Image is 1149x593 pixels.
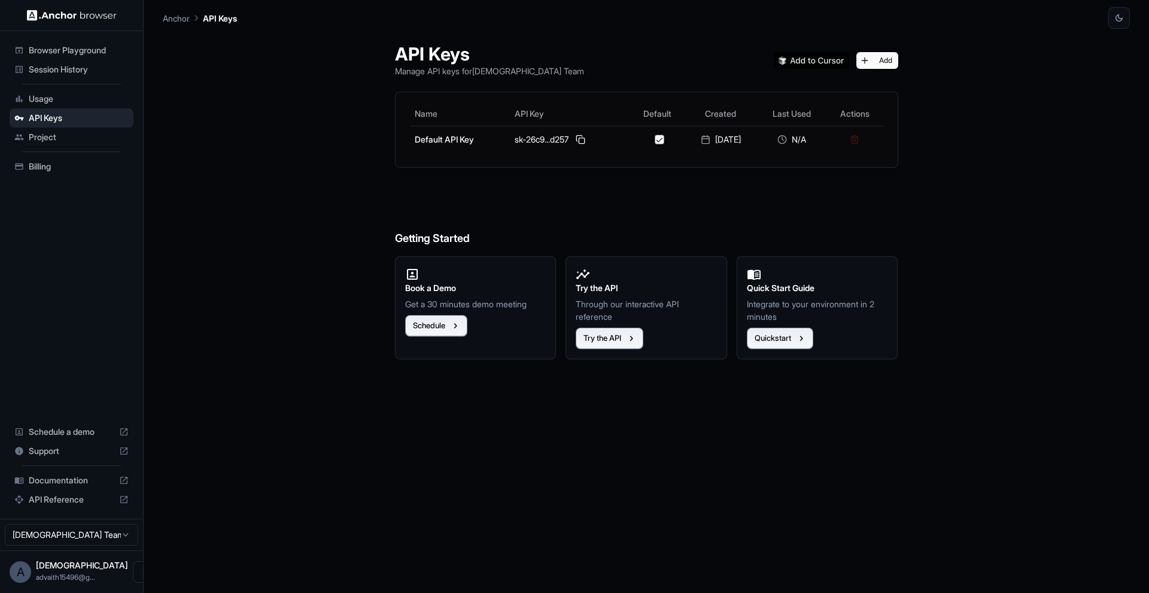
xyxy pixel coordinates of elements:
[576,282,717,295] h2: Try the API
[757,102,826,126] th: Last Used
[630,102,685,126] th: Default
[36,573,95,582] span: advaith15496@gmail.com
[405,298,546,310] p: Get a 30 minutes demo meeting
[133,561,154,583] button: Open menu
[576,328,643,349] button: Try the API
[774,52,849,69] img: Add anchorbrowser MCP server to Cursor
[10,471,133,490] div: Documentation
[395,182,898,247] h6: Getting Started
[10,89,133,108] div: Usage
[29,494,114,506] span: API Reference
[10,561,31,583] div: A
[689,134,752,146] div: [DATE]
[685,102,757,126] th: Created
[762,134,822,146] div: N/A
[576,298,717,323] p: Through our interactive API reference
[405,315,467,337] button: Schedule
[573,132,588,147] button: Copy API key
[10,422,133,441] div: Schedule a demo
[410,126,510,153] td: Default API Key
[10,128,133,147] div: Project
[203,12,237,25] p: API Keys
[10,441,133,461] div: Support
[510,102,630,126] th: API Key
[10,60,133,79] div: Session History
[29,93,129,105] span: Usage
[395,43,584,65] h1: API Keys
[747,298,888,323] p: Integrate to your environment in 2 minutes
[410,102,510,126] th: Name
[29,131,129,143] span: Project
[10,490,133,509] div: API Reference
[29,44,129,56] span: Browser Playground
[27,10,117,21] img: Anchor Logo
[29,445,114,457] span: Support
[405,282,546,295] h2: Book a Demo
[10,108,133,128] div: API Keys
[29,161,129,173] span: Billing
[856,52,898,69] button: Add
[515,132,625,147] div: sk-26c9...d257
[29,112,129,124] span: API Keys
[747,282,888,295] h2: Quick Start Guide
[29,63,129,75] span: Session History
[163,11,237,25] nav: breadcrumb
[29,474,114,486] span: Documentation
[29,426,114,438] span: Schedule a demo
[10,157,133,176] div: Billing
[826,102,883,126] th: Actions
[10,41,133,60] div: Browser Playground
[395,65,584,77] p: Manage API keys for [DEMOGRAPHIC_DATA] Team
[163,12,190,25] p: Anchor
[747,328,813,349] button: Quickstart
[36,560,128,570] span: Advaith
